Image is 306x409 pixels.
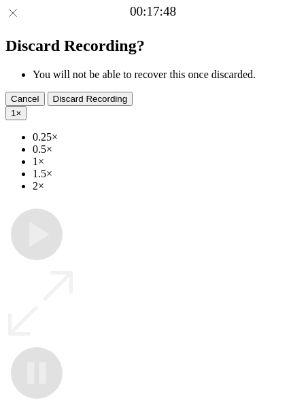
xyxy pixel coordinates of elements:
[11,108,16,118] span: 1
[5,106,27,120] button: 1×
[33,131,301,143] li: 0.25×
[5,92,45,106] button: Cancel
[5,37,301,55] h2: Discard Recording?
[130,4,176,19] a: 00:17:48
[33,69,301,81] li: You will not be able to recover this once discarded.
[48,92,133,106] button: Discard Recording
[33,168,301,180] li: 1.5×
[33,143,301,156] li: 0.5×
[33,156,301,168] li: 1×
[33,180,301,192] li: 2×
